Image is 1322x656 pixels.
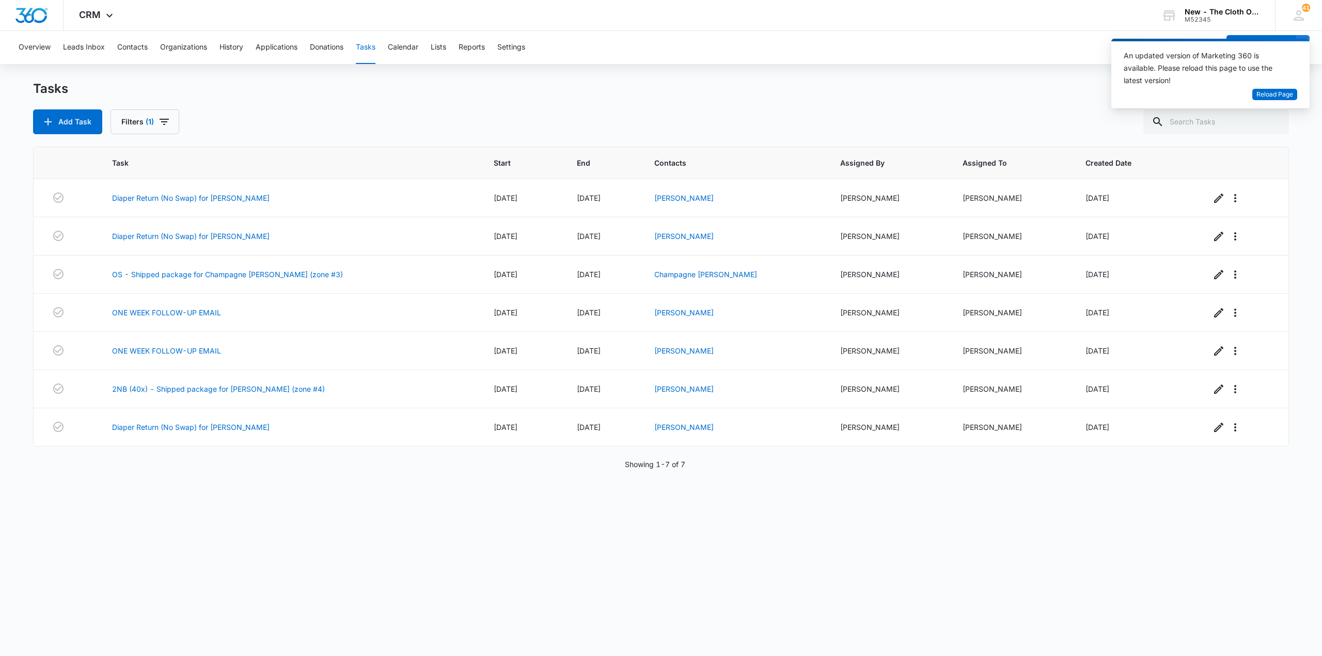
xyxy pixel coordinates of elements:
a: [PERSON_NAME] [654,423,714,431]
span: [DATE] [494,194,517,202]
button: Reload Page [1252,89,1297,101]
span: [DATE] [577,194,601,202]
div: [PERSON_NAME] [963,193,1061,203]
span: [DATE] [494,232,517,241]
div: notifications count [1302,4,1310,12]
a: Diaper Return (No Swap) for [PERSON_NAME] [112,422,270,433]
span: [DATE] [494,423,517,431]
span: (1) [146,118,154,125]
button: Reports [459,31,485,64]
div: [PERSON_NAME] [840,269,938,280]
a: 2NB (40x) - Shipped package for [PERSON_NAME] (zone #4) [112,383,325,394]
div: [PERSON_NAME] [963,383,1061,394]
span: [DATE] [1085,308,1109,317]
span: Created Date [1085,157,1171,168]
a: OS - Shipped package for Champagne [PERSON_NAME] (zone #3) [112,269,343,280]
span: Assigned To [963,157,1046,168]
button: Applications [256,31,297,64]
a: ONE WEEK FOLLOW-UP EMAIL [112,345,221,356]
div: [PERSON_NAME] [963,269,1061,280]
a: ONE WEEK FOLLOW-UP EMAIL [112,307,221,318]
input: Search Tasks [1143,109,1289,134]
span: [DATE] [1085,194,1109,202]
span: Start [494,157,537,168]
div: [PERSON_NAME] [840,307,938,318]
span: [DATE] [577,270,601,279]
div: [PERSON_NAME] [963,422,1061,433]
div: account id [1185,16,1260,23]
a: [PERSON_NAME] [654,346,714,355]
a: Diaper Return (No Swap) for [PERSON_NAME] [112,231,270,242]
button: Tasks [356,31,375,64]
p: Showing 1-7 of 7 [625,459,685,470]
span: CRM [79,9,101,20]
span: [DATE] [494,308,517,317]
a: [PERSON_NAME] [654,308,714,317]
span: Contacts [654,157,800,168]
button: Organizations [160,31,207,64]
div: account name [1185,8,1260,16]
div: [PERSON_NAME] [840,422,938,433]
button: Donations [310,31,343,64]
span: [DATE] [494,270,517,279]
span: [DATE] [577,423,601,431]
a: [PERSON_NAME] [654,194,714,202]
button: Filters(1) [111,109,179,134]
span: [DATE] [494,346,517,355]
a: Champagne [PERSON_NAME] [654,270,757,279]
span: End [577,157,615,168]
div: An updated version of Marketing 360 is available. Please reload this page to use the latest version! [1124,50,1285,87]
span: Assigned By [840,157,923,168]
span: [DATE] [1085,270,1109,279]
button: Add Contact [1226,35,1296,60]
span: Reload Page [1256,90,1293,100]
button: Lists [431,31,446,64]
span: [DATE] [494,385,517,393]
span: [DATE] [577,308,601,317]
span: [DATE] [1085,385,1109,393]
span: [DATE] [1085,232,1109,241]
div: [PERSON_NAME] [963,307,1061,318]
a: [PERSON_NAME] [654,232,714,241]
span: [DATE] [1085,346,1109,355]
button: Leads Inbox [63,31,105,64]
button: Contacts [117,31,148,64]
a: Diaper Return (No Swap) for [PERSON_NAME] [112,193,270,203]
button: History [219,31,243,64]
div: [PERSON_NAME] [840,193,938,203]
span: [DATE] [577,232,601,241]
button: Calendar [388,31,418,64]
h1: Tasks [33,81,68,97]
span: [DATE] [577,385,601,393]
div: [PERSON_NAME] [840,345,938,356]
span: [DATE] [1085,423,1109,431]
span: [DATE] [577,346,601,355]
span: 41 [1302,4,1310,12]
div: [PERSON_NAME] [840,383,938,394]
div: [PERSON_NAME] [963,231,1061,242]
button: Overview [19,31,51,64]
button: Add Task [33,109,102,134]
button: Settings [497,31,525,64]
div: [PERSON_NAME] [840,231,938,242]
div: [PERSON_NAME] [963,345,1061,356]
span: Task [112,157,454,168]
a: [PERSON_NAME] [654,385,714,393]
